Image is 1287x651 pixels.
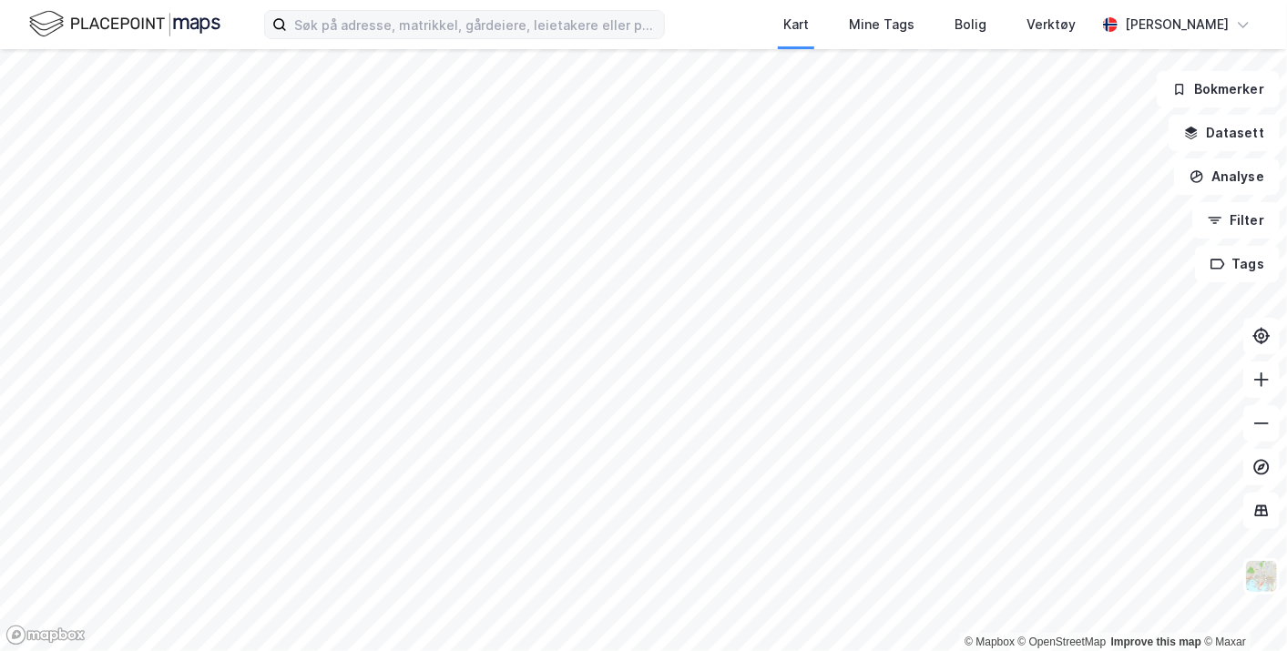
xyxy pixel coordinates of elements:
div: [PERSON_NAME] [1125,14,1229,36]
div: Kart [783,14,809,36]
div: Bolig [955,14,986,36]
iframe: Chat Widget [1196,564,1287,651]
div: Verktøy [1027,14,1076,36]
div: Kontrollprogram for chat [1196,564,1287,651]
div: Mine Tags [849,14,914,36]
input: Søk på adresse, matrikkel, gårdeiere, leietakere eller personer [287,11,664,38]
img: logo.f888ab2527a4732fd821a326f86c7f29.svg [29,8,220,40]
